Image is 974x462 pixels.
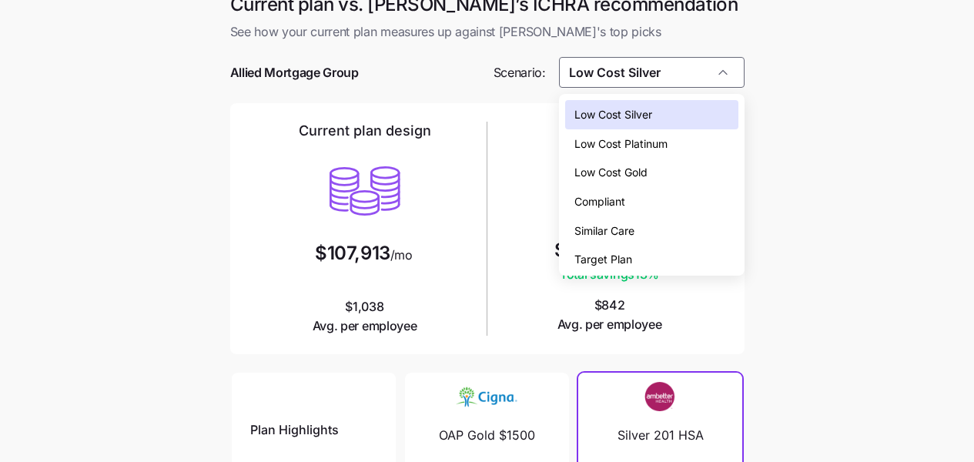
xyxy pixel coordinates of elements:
[313,316,417,336] span: Avg. per employee
[574,164,648,181] span: Low Cost Gold
[439,426,535,445] span: OAP Gold $1500
[315,244,390,263] span: $107,913
[574,136,668,152] span: Low Cost Platinum
[230,22,745,42] span: See how your current plan measures up against [PERSON_NAME]'s top picks
[456,382,517,411] img: Carrier
[313,297,417,336] span: $1,038
[390,249,413,261] span: /mo
[299,122,431,140] h2: Current plan design
[630,382,691,411] img: Carrier
[574,193,625,210] span: Compliant
[618,426,704,445] span: Silver 201 HSA
[250,420,339,440] span: Plan Highlights
[554,241,628,259] span: $93,926
[494,63,546,82] span: Scenario:
[554,265,665,284] span: Total savings 13 %
[574,106,652,123] span: Low Cost Silver
[230,63,359,82] span: Allied Mortgage Group
[574,251,632,268] span: Target Plan
[557,315,662,334] span: Avg. per employee
[557,296,662,334] span: $842
[574,223,634,239] span: Similar Care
